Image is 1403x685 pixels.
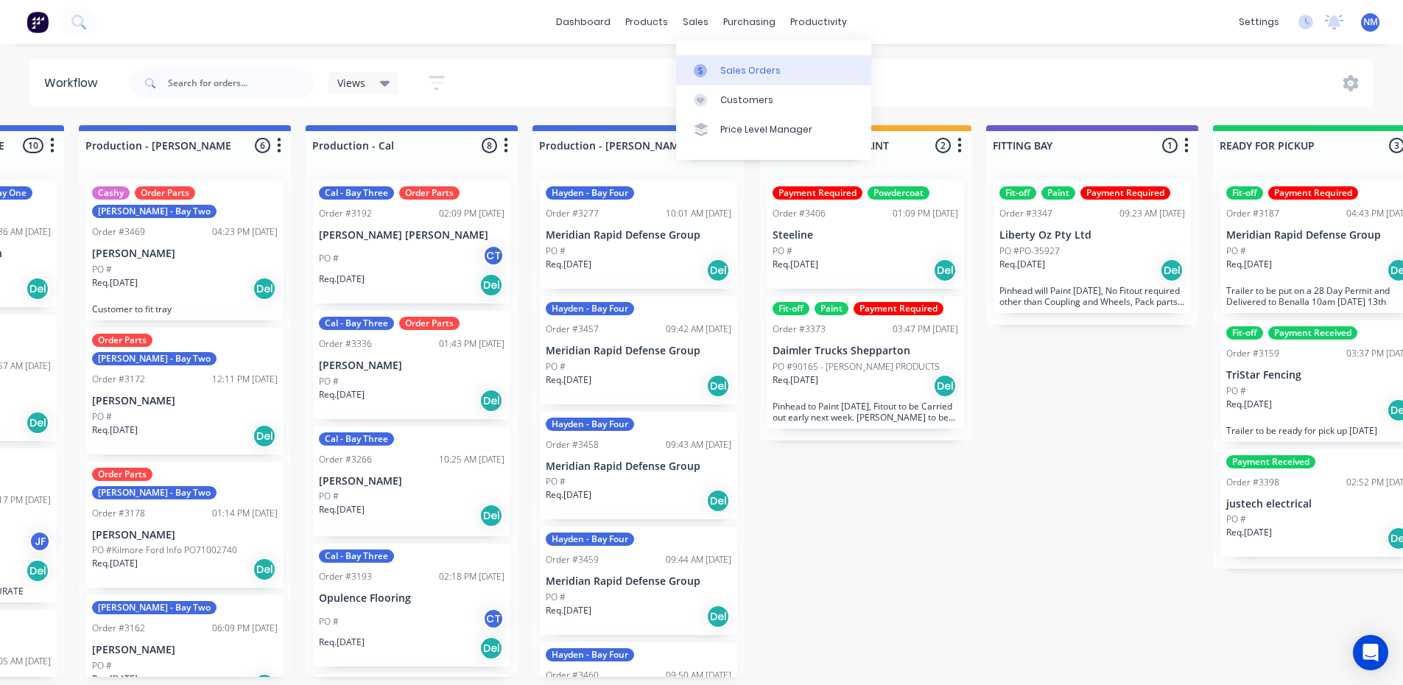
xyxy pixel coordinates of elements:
[666,553,731,566] div: 09:44 AM [DATE]
[92,659,112,672] p: PO #
[868,186,929,200] div: Powdercoat
[319,592,504,605] p: Opulence Flooring
[212,373,278,386] div: 12:11 PM [DATE]
[319,636,365,649] p: Req. [DATE]
[44,74,105,92] div: Workflow
[549,11,618,33] a: dashboard
[1226,398,1272,411] p: Req. [DATE]
[773,302,809,315] div: Fit-off
[1160,259,1184,282] div: Del
[546,258,591,271] p: Req. [DATE]
[546,302,634,315] div: Hayden - Bay Four
[675,11,716,33] div: sales
[1226,186,1263,200] div: Fit-off
[773,345,958,357] p: Daimler Trucks Shepparton
[319,359,504,372] p: [PERSON_NAME]
[1268,186,1358,200] div: Payment Required
[1226,326,1263,340] div: Fit-off
[706,374,730,398] div: Del
[1226,207,1279,220] div: Order #3187
[720,94,773,107] div: Customers
[546,229,731,242] p: Meridian Rapid Defense Group
[720,123,812,136] div: Price Level Manager
[92,205,217,218] div: [PERSON_NAME] - Bay Two
[482,608,504,630] div: CT
[319,475,504,488] p: [PERSON_NAME]
[92,468,152,481] div: Order Parts
[439,570,504,583] div: 02:18 PM [DATE]
[92,303,278,315] p: Customer to fit tray
[999,245,1060,258] p: PO #PO-35927
[1268,326,1357,340] div: Payment Received
[26,411,49,435] div: Del
[999,229,1185,242] p: Liberty Oz Pty Ltd
[1119,207,1185,220] div: 09:23 AM [DATE]
[26,277,49,301] div: Del
[933,259,957,282] div: Del
[706,259,730,282] div: Del
[815,302,848,315] div: Paint
[86,462,284,589] div: Order Parts[PERSON_NAME] - Bay TwoOrder #317801:14 PM [DATE][PERSON_NAME]PO #Kilmore Ford Info PO...
[540,412,737,520] div: Hayden - Bay FourOrder #345809:43 AM [DATE]Meridian Rapid Defense GroupPO #Req.[DATE]Del
[319,549,394,563] div: Cal - Bay Three
[86,180,284,320] div: CashyOrder Parts[PERSON_NAME] - Bay TwoOrder #346904:23 PM [DATE][PERSON_NAME]PO #Req.[DATE]DelCu...
[319,490,339,503] p: PO #
[319,273,365,286] p: Req. [DATE]
[319,570,372,583] div: Order #3193
[676,115,871,144] a: Price Level Manager
[319,432,394,446] div: Cal - Bay Three
[546,207,599,220] div: Order #3277
[479,389,503,412] div: Del
[999,258,1045,271] p: Req. [DATE]
[1231,11,1287,33] div: settings
[773,207,826,220] div: Order #3406
[92,529,278,541] p: [PERSON_NAME]
[773,186,862,200] div: Payment Required
[86,328,284,454] div: Order Parts[PERSON_NAME] - Bay TwoOrder #317212:11 PM [DATE][PERSON_NAME]PO #Req.[DATE]Del
[337,75,365,91] span: Views
[999,186,1036,200] div: Fit-off
[479,636,503,660] div: Del
[313,544,510,667] div: Cal - Bay ThreeOrder #319302:18 PM [DATE]Opulence FlooringPO #CTReq.[DATE]Del
[546,553,599,566] div: Order #3459
[92,276,138,289] p: Req. [DATE]
[92,334,152,347] div: Order Parts
[666,207,731,220] div: 10:01 AM [DATE]
[92,263,112,276] p: PO #
[319,388,365,401] p: Req. [DATE]
[546,438,599,452] div: Order #3458
[546,245,566,258] p: PO #
[854,302,943,315] div: Payment Required
[720,64,781,77] div: Sales Orders
[313,180,510,303] div: Cal - Bay ThreeOrder PartsOrder #319202:09 PM [DATE][PERSON_NAME] [PERSON_NAME]PO #CTReq.[DATE]Del
[253,424,276,448] div: Del
[546,360,566,373] p: PO #
[618,11,675,33] div: products
[92,601,217,614] div: [PERSON_NAME] - Bay Two
[482,245,504,267] div: CT
[92,622,145,635] div: Order #3162
[29,530,51,552] div: JF
[92,225,145,239] div: Order #3469
[399,317,460,330] div: Order Parts
[92,507,145,520] div: Order #3178
[540,296,737,404] div: Hayden - Bay FourOrder #345709:42 AM [DATE]Meridian Rapid Defense GroupPO #Req.[DATE]Del
[92,352,217,365] div: [PERSON_NAME] - Bay Two
[546,575,731,588] p: Meridian Rapid Defense Group
[716,11,783,33] div: purchasing
[546,533,634,546] div: Hayden - Bay Four
[399,186,460,200] div: Order Parts
[546,418,634,431] div: Hayden - Bay Four
[546,488,591,502] p: Req. [DATE]
[439,337,504,351] div: 01:43 PM [DATE]
[1363,15,1378,29] span: NM
[319,337,372,351] div: Order #3336
[1226,347,1279,360] div: Order #3159
[313,311,510,419] div: Cal - Bay ThreeOrder PartsOrder #333601:43 PM [DATE][PERSON_NAME]PO #Req.[DATE]Del
[313,426,510,537] div: Cal - Bay ThreeOrder #326610:25 AM [DATE][PERSON_NAME]PO #Req.[DATE]Del
[546,323,599,336] div: Order #3457
[666,438,731,452] div: 09:43 AM [DATE]
[540,180,737,289] div: Hayden - Bay FourOrder #327710:01 AM [DATE]Meridian Rapid Defense GroupPO #Req.[DATE]Del
[546,373,591,387] p: Req. [DATE]
[999,285,1185,307] p: Pinhead will Paint [DATE], No Fitout required other than Coupling and Wheels, Pack parts on Palle...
